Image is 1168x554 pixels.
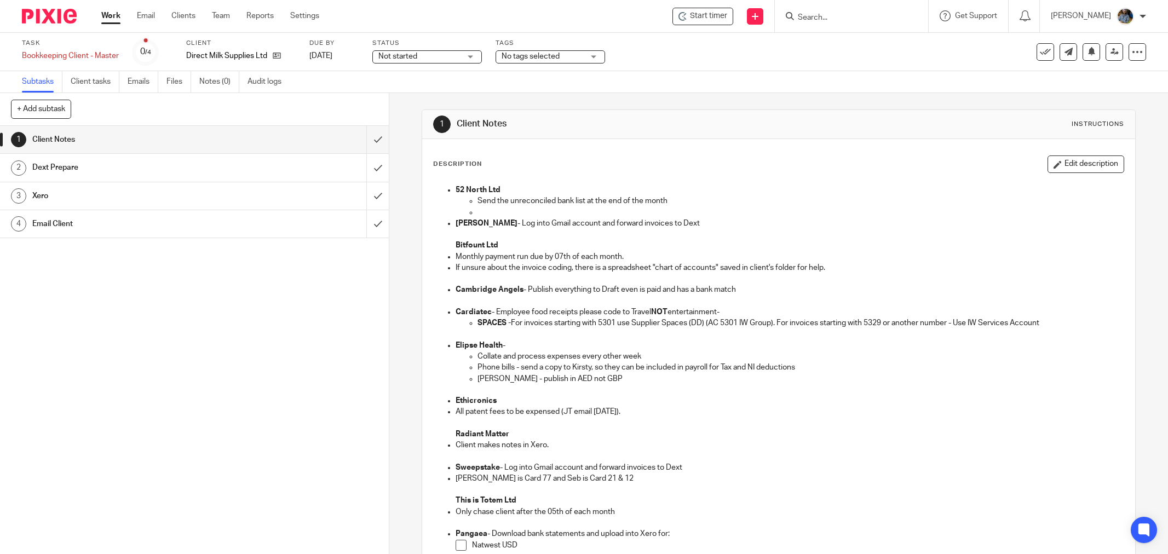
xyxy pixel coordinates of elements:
label: Status [372,39,482,48]
strong: Sweepstake [456,464,500,471]
a: Emails [128,71,158,93]
div: 0 [140,45,151,58]
p: Direct Milk Supplies Ltd [186,50,267,61]
label: Task [22,39,119,48]
div: Bookkeeping Client - Master [22,50,119,61]
strong: Elipse Health [456,342,503,349]
div: 4 [11,216,26,232]
span: Not started [378,53,417,60]
a: Notes (0) [199,71,239,93]
p: Phone bills - send a copy to Kirsty, so they can be included in payroll for Tax and NI deductions [477,362,1124,373]
p: [PERSON_NAME] - publish in AED not GBP [477,373,1124,384]
strong: Cambridge Angels [456,286,523,293]
p: [PERSON_NAME] [1051,10,1111,21]
img: Jaskaran%20Singh.jpeg [1117,8,1134,25]
strong: Pangaea [456,530,487,538]
strong: SPACES - [477,319,511,327]
div: Direct Milk Supplies Ltd - Bookkeeping Client - Master [672,8,733,25]
strong: This is Totem Ltd [456,497,516,504]
p: Client makes notes in Xero. [456,440,1124,451]
a: Work [101,10,120,21]
strong: 52 North Ltd [456,186,500,194]
p: Monthly payment run due by 07th of each month. [456,251,1124,262]
label: Tags [496,39,605,48]
input: Search [797,13,895,23]
p: For invoices starting with 5301 use Supplier Spaces (DD) (AC 5301 IW Group). For invoices startin... [477,318,1124,328]
strong: Bitfount Ltd [456,241,498,249]
h1: Email Client [32,216,248,232]
strong: Cardiatec [456,308,492,316]
span: Get Support [955,12,997,20]
label: Due by [309,39,359,48]
p: [PERSON_NAME] is Card 77 and Seb is Card 21 & 12 [456,473,1124,484]
a: Settings [290,10,319,21]
p: If unsure about the invoice coding, there is a spreadsheet "chart of accounts" saved in client's ... [456,262,1124,273]
p: All patent fees to be expensed (JT email [DATE]). [456,406,1124,417]
h1: Xero [32,188,248,204]
div: 3 [11,188,26,204]
a: Audit logs [248,71,290,93]
strong: Ethicronics [456,397,497,405]
strong: NOT [651,308,668,316]
p: Natwest USD [472,540,1124,551]
small: /4 [145,49,151,55]
div: 1 [11,132,26,147]
div: Instructions [1072,120,1124,129]
img: Pixie [22,9,77,24]
strong: Radiant Matter [456,430,509,438]
label: Client [186,39,296,48]
h1: Dext Prepare [32,159,248,176]
span: [DATE] [309,52,332,60]
p: Only chase client after the 05th of each month [456,506,1124,517]
p: - Log into Gmail account and forward invoices to Dext [456,218,1124,229]
button: + Add subtask [11,100,71,118]
p: Collate and process expenses every other week [477,351,1124,362]
strong: [PERSON_NAME] [456,220,517,227]
p: - Publish everything to Draft even is paid and has a bank match [456,284,1124,295]
a: Subtasks [22,71,62,93]
p: Description [433,160,482,169]
a: Clients [171,10,195,21]
p: - [456,340,1124,351]
a: Reports [246,10,274,21]
p: - Employee food receipts please code to Travel entertainment- [456,307,1124,318]
a: Client tasks [71,71,119,93]
a: Email [137,10,155,21]
a: Team [212,10,230,21]
p: - Download bank statements and upload into Xero for: [456,528,1124,539]
a: Files [166,71,191,93]
span: No tags selected [502,53,560,60]
div: 2 [11,160,26,176]
span: Start timer [690,10,727,22]
button: Edit description [1048,155,1124,173]
h1: Client Notes [457,118,802,130]
h1: Client Notes [32,131,248,148]
p: Send the unreconciled bank list at the end of the month [477,195,1124,206]
div: 1 [433,116,451,133]
p: - Log into Gmail account and forward invoices to Dext [456,462,1124,473]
